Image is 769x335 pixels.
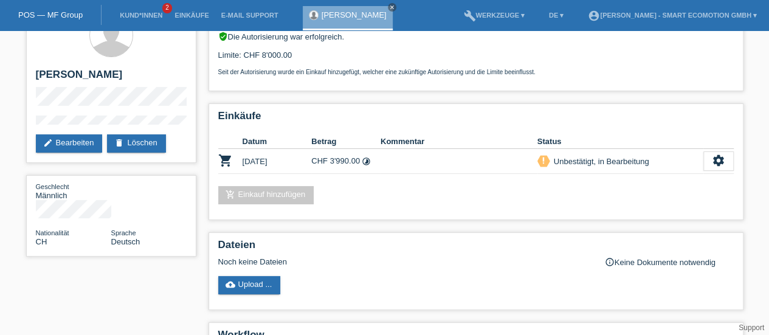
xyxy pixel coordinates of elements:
[712,154,725,167] i: settings
[107,134,165,153] a: deleteLöschen
[111,229,136,237] span: Sprache
[36,182,111,200] div: Männlich
[218,257,590,266] div: Noch keine Dateien
[322,10,387,19] a: [PERSON_NAME]
[215,12,284,19] a: E-Mail Support
[605,257,734,267] div: Keine Dokumente notwendig
[162,3,172,13] span: 2
[582,12,763,19] a: account_circle[PERSON_NAME] - Smart Ecomotion GmbH ▾
[168,12,215,19] a: Einkäufe
[36,183,69,190] span: Geschlecht
[739,323,764,332] a: Support
[539,156,548,165] i: priority_high
[362,157,371,166] i: Fixe Raten (12 Raten)
[311,149,381,174] td: CHF 3'990.00
[243,134,312,149] th: Datum
[114,12,168,19] a: Kund*innen
[311,134,381,149] th: Betrag
[457,12,531,19] a: buildWerkzeuge ▾
[43,138,53,148] i: edit
[218,32,228,41] i: verified_user
[388,3,396,12] a: close
[218,239,734,257] h2: Dateien
[218,69,734,75] p: Seit der Autorisierung wurde ein Einkauf hinzugefügt, welcher eine zukünftige Autorisierung und d...
[36,229,69,237] span: Nationalität
[36,237,47,246] span: Schweiz
[550,155,649,168] div: Unbestätigt, in Bearbeitung
[381,134,537,149] th: Kommentar
[218,186,314,204] a: add_shopping_cartEinkauf hinzufügen
[111,237,140,246] span: Deutsch
[218,276,281,294] a: cloud_uploadUpload ...
[114,138,124,148] i: delete
[588,10,600,22] i: account_circle
[243,149,312,174] td: [DATE]
[226,280,235,289] i: cloud_upload
[218,41,734,75] div: Limite: CHF 8'000.00
[218,153,233,168] i: POSP00026987
[389,4,395,10] i: close
[36,134,103,153] a: editBearbeiten
[463,10,475,22] i: build
[226,190,235,199] i: add_shopping_cart
[36,69,187,87] h2: [PERSON_NAME]
[18,10,83,19] a: POS — MF Group
[218,110,734,128] h2: Einkäufe
[537,134,703,149] th: Status
[605,257,615,267] i: info_outline
[218,32,734,41] div: Die Autorisierung war erfolgreich.
[543,12,570,19] a: DE ▾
